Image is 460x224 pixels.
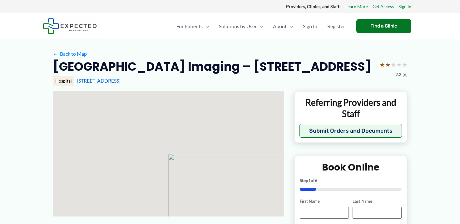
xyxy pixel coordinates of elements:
[268,15,298,37] a: AboutMenu Toggle
[287,15,293,37] span: Menu Toggle
[322,15,350,37] a: Register
[398,3,411,11] a: Sign In
[214,15,268,37] a: Solutions by UserMenu Toggle
[53,51,59,57] span: ←
[176,15,203,37] span: For Patients
[286,4,341,9] strong: Providers, Clinics, and Staff:
[53,76,74,86] div: Hospital
[373,3,394,11] a: Get Access
[171,15,350,37] nav: Primary Site Navigation
[356,19,411,33] a: Find a Clinic
[219,15,257,37] span: Solutions by User
[298,15,322,37] a: Sign In
[273,15,287,37] span: About
[385,59,391,70] span: ★
[308,178,311,183] span: 1
[395,70,401,79] span: 2.2
[300,198,349,204] label: First Name
[396,59,402,70] span: ★
[345,3,368,11] a: Learn More
[379,59,385,70] span: ★
[391,59,396,70] span: ★
[300,178,402,183] p: Step of
[353,198,402,204] label: Last Name
[299,97,402,120] p: Referring Providers and Staff
[300,161,402,173] h2: Book Online
[299,124,402,138] button: Submit Orders and Documents
[203,15,209,37] span: Menu Toggle
[53,59,371,74] h2: [GEOGRAPHIC_DATA] Imaging – [STREET_ADDRESS]
[43,18,97,34] img: Expected Healthcare Logo - side, dark font, small
[402,59,408,70] span: ★
[303,15,317,37] span: Sign In
[53,49,87,59] a: ←Back to Map
[171,15,214,37] a: For PatientsMenu Toggle
[403,70,408,79] span: (6)
[77,78,121,84] a: [STREET_ADDRESS]
[257,15,263,37] span: Menu Toggle
[327,15,345,37] span: Register
[315,178,317,183] span: 6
